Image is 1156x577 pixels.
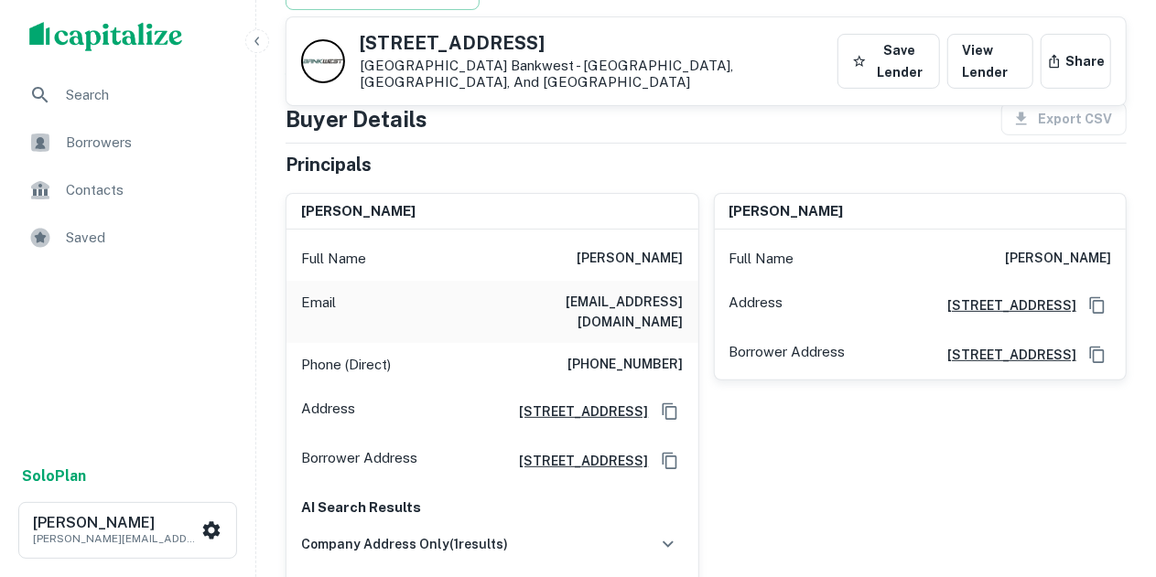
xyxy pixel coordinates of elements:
h6: [PERSON_NAME] [301,201,416,222]
a: Contacts [15,168,241,212]
a: [STREET_ADDRESS] [933,295,1076,315]
button: Copy Address [1084,292,1111,319]
button: Share [1041,34,1111,89]
p: Full Name [729,248,794,270]
h6: [PHONE_NUMBER] [568,354,684,376]
a: Bankwest - [GEOGRAPHIC_DATA], [GEOGRAPHIC_DATA], And [GEOGRAPHIC_DATA] [360,58,733,90]
h6: [PERSON_NAME] [1005,248,1111,270]
a: Borrowers [15,121,241,165]
h4: Buyer Details [286,102,427,135]
h6: company address only ( 1 results) [301,534,508,554]
a: Saved [15,216,241,260]
p: Email [301,292,336,332]
button: Copy Address [1084,341,1111,369]
img: capitalize-logo.png [29,22,183,51]
button: Copy Address [656,447,684,475]
span: Contacts [66,179,230,201]
div: Sending borrower request to AI... [264,60,401,88]
a: Search [15,73,241,117]
a: [STREET_ADDRESS] [505,401,649,422]
span: Search [66,84,230,106]
p: Address [301,398,355,425]
h6: [EMAIL_ADDRESS][DOMAIN_NAME] [464,292,684,332]
h5: [STREET_ADDRESS] [360,34,830,52]
p: Borrower Address [729,341,846,369]
a: View Lender [947,34,1033,89]
a: [STREET_ADDRESS] [933,345,1076,365]
p: AI Search Results [301,497,684,518]
p: Phone (Direct) [301,354,391,376]
h5: Principals [286,151,372,178]
iframe: Chat Widget [1064,431,1156,518]
button: Save Lender [837,34,940,89]
button: Copy Address [656,398,684,425]
h6: [PERSON_NAME] [578,248,684,270]
strong: Solo Plan [22,467,86,485]
h6: [PERSON_NAME] [33,516,198,530]
span: Borrowers [66,132,230,154]
a: [STREET_ADDRESS] [505,451,649,471]
button: [PERSON_NAME][PERSON_NAME][EMAIL_ADDRESS][PERSON_NAME][PERSON_NAME][DOMAIN_NAME] [18,502,237,559]
p: Address [729,292,783,319]
p: [GEOGRAPHIC_DATA] [360,58,830,91]
p: [PERSON_NAME][EMAIL_ADDRESS][PERSON_NAME][PERSON_NAME][DOMAIN_NAME] [33,530,198,547]
a: SoloPlan [22,465,86,487]
h6: [PERSON_NAME] [729,201,844,222]
span: Saved [66,227,230,249]
p: Borrower Address [301,447,417,475]
p: Full Name [301,248,366,270]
